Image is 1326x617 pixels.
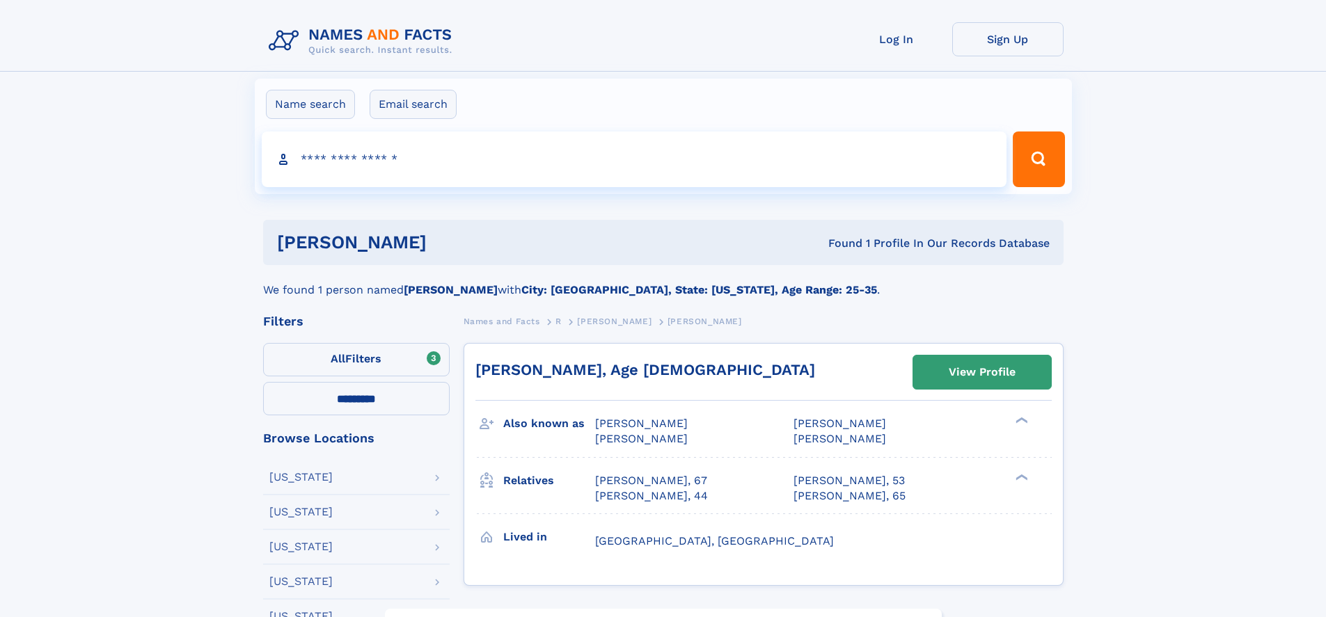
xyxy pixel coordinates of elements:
[263,315,450,328] div: Filters
[913,355,1051,389] a: View Profile
[503,469,595,492] h3: Relatives
[794,432,886,445] span: [PERSON_NAME]
[1012,472,1029,481] div: ❯
[595,534,834,547] span: [GEOGRAPHIC_DATA], [GEOGRAPHIC_DATA]
[627,236,1050,251] div: Found 1 Profile In Our Records Database
[263,22,464,60] img: Logo Names and Facts
[404,283,498,296] b: [PERSON_NAME]
[668,316,742,326] span: [PERSON_NAME]
[331,352,345,365] span: All
[949,356,1016,388] div: View Profile
[577,316,652,326] span: [PERSON_NAME]
[595,488,708,504] a: [PERSON_NAME], 44
[521,283,877,296] b: City: [GEOGRAPHIC_DATA], State: [US_STATE], Age Range: 25-35
[841,22,952,56] a: Log In
[269,541,333,552] div: [US_STATE]
[1012,416,1029,425] div: ❯
[475,361,815,378] a: [PERSON_NAME], Age [DEMOGRAPHIC_DATA]
[370,90,457,119] label: Email search
[277,234,628,251] h1: [PERSON_NAME]
[555,312,562,330] a: R
[595,417,688,430] span: [PERSON_NAME]
[794,417,886,430] span: [PERSON_NAME]
[269,472,333,483] div: [US_STATE]
[1013,131,1064,187] button: Search Button
[464,312,540,330] a: Names and Facts
[555,316,562,326] span: R
[595,473,707,488] a: [PERSON_NAME], 67
[263,432,450,444] div: Browse Locations
[263,265,1064,298] div: We found 1 person named with .
[262,131,1007,187] input: search input
[263,343,450,376] label: Filters
[794,488,906,504] a: [PERSON_NAME], 65
[503,412,595,435] h3: Also known as
[952,22,1064,56] a: Sign Up
[595,432,688,445] span: [PERSON_NAME]
[266,90,355,119] label: Name search
[503,525,595,549] h3: Lived in
[794,473,905,488] a: [PERSON_NAME], 53
[269,506,333,518] div: [US_STATE]
[269,576,333,587] div: [US_STATE]
[577,312,652,330] a: [PERSON_NAME]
